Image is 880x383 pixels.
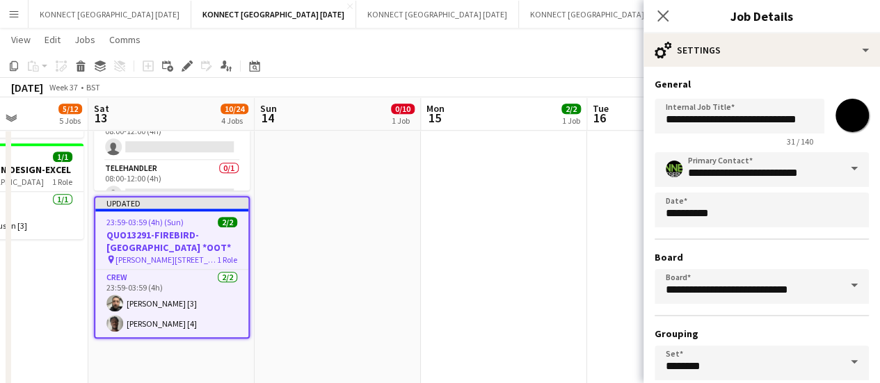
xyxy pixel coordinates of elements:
[258,110,277,126] span: 14
[95,270,248,337] app-card-role: Crew2/223:59-03:59 (4h)[PERSON_NAME] [3][PERSON_NAME] [4]
[593,102,609,115] span: Tue
[191,1,356,28] button: KONNECT [GEOGRAPHIC_DATA] [DATE]
[59,115,81,126] div: 5 Jobs
[655,327,869,340] h3: Grouping
[53,152,72,162] span: 1/1
[109,33,141,46] span: Comms
[86,82,100,92] div: BST
[115,254,217,265] span: [PERSON_NAME][STREET_ADDRESS]-
[519,1,682,28] button: KONNECT [GEOGRAPHIC_DATA] [DATE]
[655,78,869,90] h3: General
[94,102,109,115] span: Sat
[92,110,109,126] span: 13
[69,31,101,49] a: Jobs
[221,115,248,126] div: 4 Jobs
[94,196,250,339] app-job-card: Updated23:59-03:59 (4h) (Sun)2/2QUO13291-FIREBIRD-[GEOGRAPHIC_DATA] *OOT* [PERSON_NAME][STREET_AD...
[591,110,609,126] span: 16
[655,251,869,263] h3: Board
[776,136,824,147] span: 31 / 140
[356,1,519,28] button: KONNECT [GEOGRAPHIC_DATA] [DATE]
[6,31,36,49] a: View
[217,254,237,265] span: 1 Role
[46,82,81,92] span: Week 37
[74,33,95,46] span: Jobs
[11,33,31,46] span: View
[94,161,250,208] app-card-role: Telehandler0/108:00-12:00 (4h)
[561,104,581,114] span: 2/2
[39,31,66,49] a: Edit
[392,115,414,126] div: 1 Job
[426,102,445,115] span: Mon
[424,110,445,126] span: 15
[221,104,248,114] span: 10/24
[11,81,43,95] div: [DATE]
[260,102,277,115] span: Sun
[45,33,61,46] span: Edit
[104,31,146,49] a: Comms
[95,197,248,209] div: Updated
[643,7,880,25] h3: Job Details
[218,217,237,227] span: 2/2
[562,115,580,126] div: 1 Job
[391,104,415,114] span: 0/10
[29,1,191,28] button: KONNECT [GEOGRAPHIC_DATA] [DATE]
[94,113,250,161] app-card-role: Crew Chief0/108:00-12:00 (4h)
[95,229,248,254] h3: QUO13291-FIREBIRD-[GEOGRAPHIC_DATA] *OOT*
[52,177,72,187] span: 1 Role
[58,104,82,114] span: 5/12
[643,33,880,67] div: Settings
[106,217,184,227] span: 23:59-03:59 (4h) (Sun)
